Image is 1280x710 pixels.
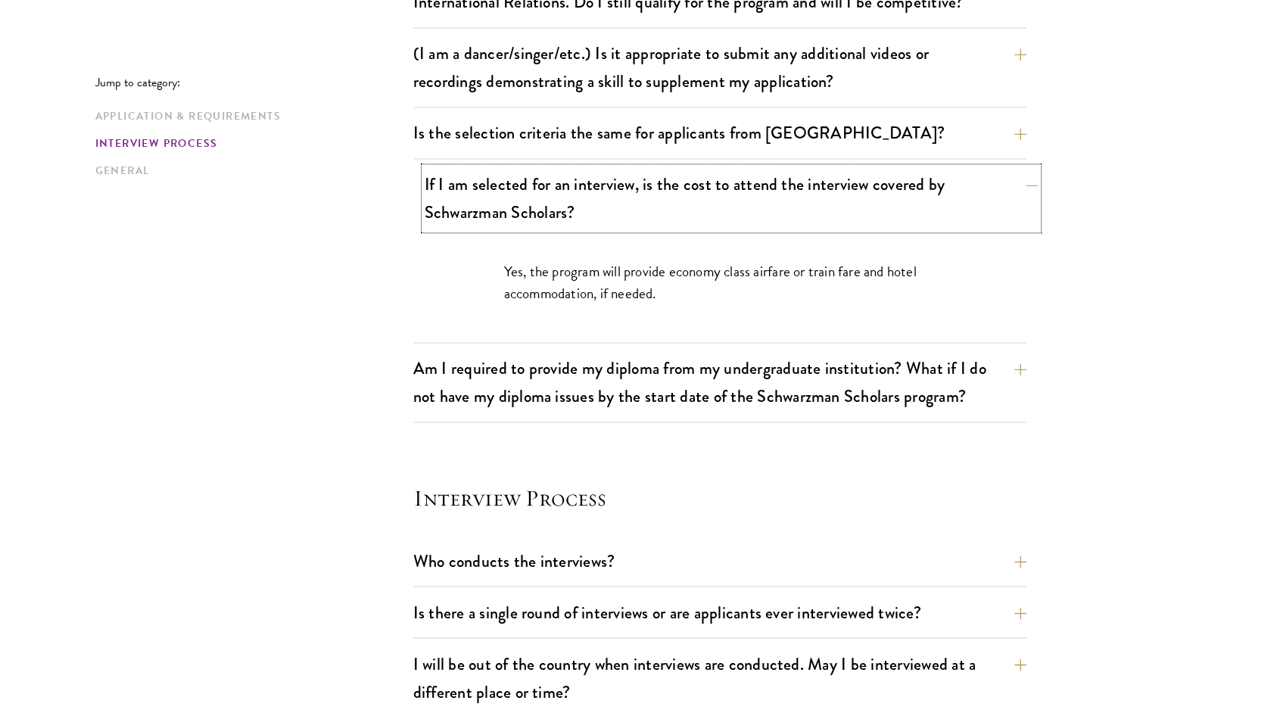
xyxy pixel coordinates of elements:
[413,351,1026,413] button: Am I required to provide my diploma from my undergraduate institution? What if I do not have my d...
[413,483,1026,513] h4: Interview Process
[413,36,1026,98] button: (I am a dancer/singer/etc.) Is it appropriate to submit any additional videos or recordings demon...
[504,260,936,304] p: Yes, the program will provide economy class airfare or train fare and hotel accommodation, if nee...
[413,595,1026,629] button: Is there a single round of interviews or are applicants ever interviewed twice?
[413,116,1026,150] button: Is the selection criteria the same for applicants from [GEOGRAPHIC_DATA]?
[95,135,404,151] a: Interview Process
[95,108,404,124] a: Application & Requirements
[425,167,1038,229] button: If I am selected for an interview, is the cost to attend the interview covered by Schwarzman Scho...
[95,163,404,179] a: General
[413,543,1026,578] button: Who conducts the interviews?
[95,76,413,89] p: Jump to category:
[413,646,1026,708] button: I will be out of the country when interviews are conducted. May I be interviewed at a different p...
